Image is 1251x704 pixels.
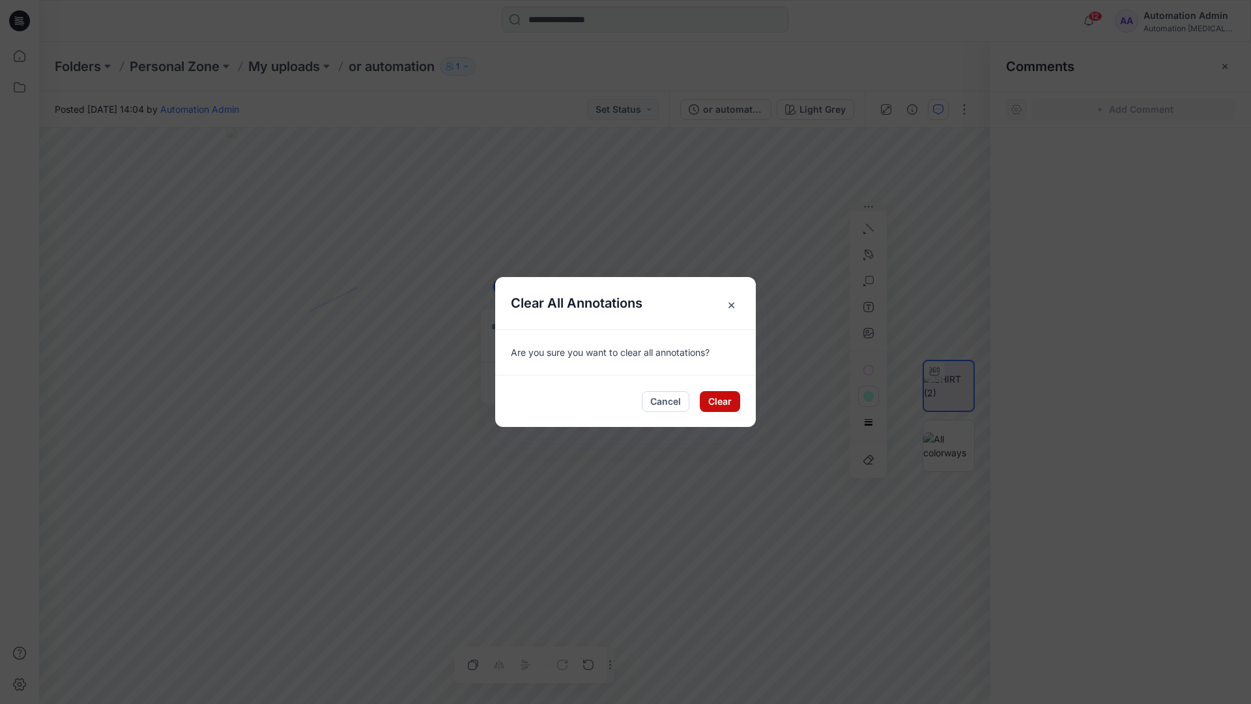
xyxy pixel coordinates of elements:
button: Close [704,277,756,329]
button: Cancel [642,391,689,412]
span: × [719,293,743,316]
div: Are you sure you want to clear all annotations? [495,329,756,375]
button: Clear [700,391,740,412]
h5: Clear All Annotations [495,277,658,329]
